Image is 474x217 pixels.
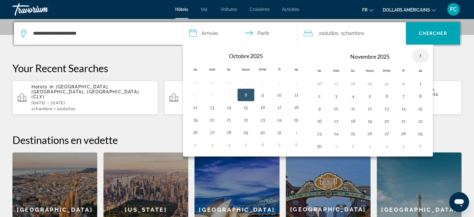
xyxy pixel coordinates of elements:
button: Jour 3 [331,92,341,101]
button: Voyageurs : 2 adultes, 0 enfants [297,22,406,45]
iframe: Bouton de lancement de la fenêtre de messagerie [449,192,469,212]
button: Jour 29 [415,129,425,138]
button: Jour 15 [241,103,251,112]
button: Jour 28 [348,79,358,88]
span: Chambre [34,107,53,111]
h2: Destinations en vedette [12,134,462,146]
button: Jour 6 [382,92,392,101]
button: Jour 5 [241,141,251,149]
button: Menu utilisateur [445,3,462,16]
button: Jour 21 [224,116,234,124]
button: Jour 5 [190,91,200,99]
span: 2 [57,107,76,111]
button: Jour 7 [224,91,234,99]
button: Jour 26 [365,129,375,138]
button: Jour 11 [291,91,301,99]
button: Jour 27 [382,129,392,138]
button: Jour 2 [314,92,324,101]
button: Jour 30 [224,78,234,87]
button: Jour 12 [190,103,200,112]
button: Jour 6 [415,142,425,150]
button: Jour 10 [331,104,341,113]
button: Jour 16 [314,117,324,126]
p: [DATE] - [DATE] [31,101,153,105]
button: Jour 18 [291,103,301,112]
button: Jour 21 [399,117,409,126]
font: Chambre [343,30,364,36]
button: Jour 5 [365,92,375,101]
p: Your Recent Searches [12,62,462,74]
button: Jour 3 [365,142,375,150]
button: Jour 28 [399,129,409,138]
a: Voitures [221,7,237,12]
button: Jour 14 [224,103,234,112]
font: adultes [321,30,338,36]
font: 2 [318,30,321,36]
button: Jour 8 [415,92,425,101]
font: Activités [282,7,299,12]
span: Adultes [60,107,76,111]
button: Jour 2 [348,142,358,150]
button: Jour 29 [365,79,375,88]
button: Jour 1 [415,79,425,88]
button: Jour 6 [258,141,268,149]
button: Jour 8 [291,141,301,149]
button: Jour 16 [258,103,268,112]
button: Jour 29 [207,78,217,87]
button: Jour 23 [258,116,268,124]
button: Jour 13 [207,103,217,112]
button: Changer de devise [383,5,436,14]
button: Jour 7 [399,92,409,101]
button: Jour 5 [399,142,409,150]
span: and Nearby Hotels [391,92,438,97]
button: Jour 15 [415,104,425,113]
table: Grille de calendrier de droite [311,49,429,152]
button: Jour 4 [291,78,301,87]
button: Jour 11 [348,104,358,113]
button: Jour 27 [331,79,341,88]
button: Jour 30 [258,128,268,137]
button: Jour 4 [382,142,392,150]
button: Jour 25 [348,129,358,138]
button: Changer de langue [362,5,373,14]
a: Travorium [12,1,75,17]
button: Jour 22 [241,116,251,124]
button: Jour 31 [399,79,409,88]
span: 1 [31,107,53,111]
button: Jour 9 [258,91,268,99]
button: Jour 3 [275,78,285,87]
button: Jour 12 [365,104,375,113]
font: FC [450,6,457,12]
button: Jour 19 [365,117,375,126]
button: Hotels in [GEOGRAPHIC_DATA], [GEOGRAPHIC_DATA], [GEOGRAPHIC_DATA] (BIA)[DATE] - [DATE]1Chambre2Ad... [164,81,310,115]
button: Jour 18 [348,117,358,126]
button: Jour 3 [207,141,217,149]
button: Hotels in [GEOGRAPHIC_DATA], [GEOGRAPHIC_DATA], [GEOGRAPHIC_DATA] (CLY)[DATE] - [DATE]1Chambre2Ad... [12,81,158,115]
button: Jour 20 [382,117,392,126]
button: Jour 24 [275,116,285,124]
button: Jour 26 [314,79,324,88]
a: Vol. [201,7,208,12]
a: Croisières [250,7,270,12]
button: Jour 7 [275,141,285,149]
button: Jour 22 [415,117,425,126]
table: Grille de calendrier de gauche [187,49,305,151]
button: Jour 30 [314,142,324,150]
button: Mois prochain [412,49,429,63]
button: Jour 2 [258,78,268,87]
button: Jour 1 [241,78,251,87]
button: Jour 10 [275,91,285,99]
button: Jour 17 [331,117,341,126]
button: Jour 27 [207,128,217,137]
button: Jour 30 [382,79,392,88]
button: Jour 6 [207,91,217,99]
font: Chercher [419,31,447,36]
font: , 1 [338,30,343,36]
button: Recherche [406,22,460,45]
button: Jour 24 [331,129,341,138]
font: dollars américains [383,7,430,12]
div: Widget de recherche [14,22,460,45]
